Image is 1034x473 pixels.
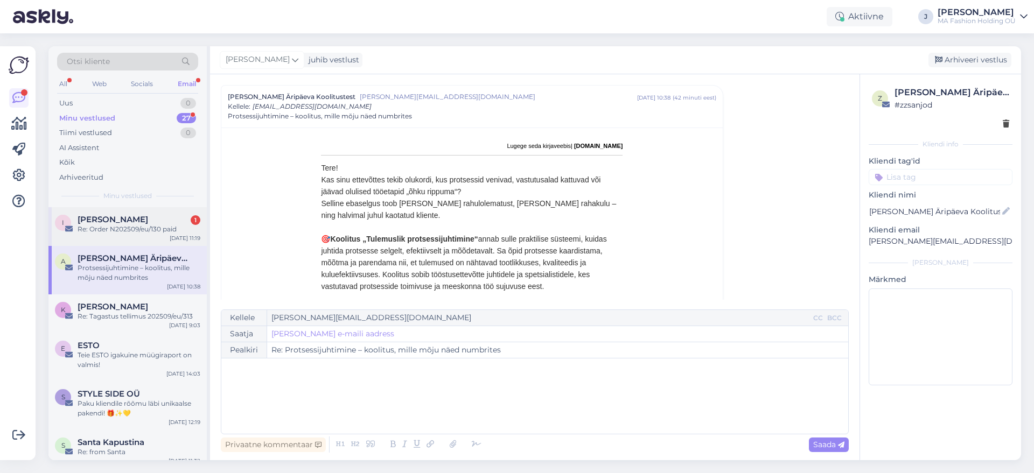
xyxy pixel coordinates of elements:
[330,235,478,243] strong: Koolitus „Tulemuslik protsessijuhtimine“
[59,143,99,153] div: AI Assistent
[78,399,200,418] div: Paku kliendile rõõmu läbi unikaalse pakendi! 🎁✨💛
[253,102,372,110] span: [EMAIL_ADDRESS][DOMAIN_NAME]
[321,233,623,292] p: 🎯 annab sulle praktilise süsteemi, kuidas juhtida protsesse selgelt, efektiivselt ja mõõdetavalt....
[78,263,200,283] div: Protsessijuhtimine – koolitus, mille mõju näed numbrites
[78,350,200,370] div: Teie ESTO igakuine müügiraport on valmis!
[228,102,250,110] span: Kellele :
[176,77,198,91] div: Email
[869,206,1000,217] input: Lisa nimi
[918,9,933,24] div: J
[228,111,412,121] span: Protsessijuhtimine – koolitus, mille mõju näed numbrites
[78,253,190,263] span: Anette-Viktoria Äripäeva Koolitustest
[103,191,152,201] span: Minu vestlused
[166,370,200,378] div: [DATE] 14:03
[825,313,844,323] div: BCC
[59,98,73,109] div: Uus
[895,99,1009,111] div: # zzsanjod
[221,437,326,452] div: Privaatne kommentaar
[167,283,200,291] div: [DATE] 10:38
[59,128,112,138] div: Tiimi vestlused
[78,302,148,312] span: Kersti K
[221,326,267,342] div: Saatja
[571,143,572,149] span: |
[78,215,148,224] span: iliana stoeva
[574,143,623,149] a: [DOMAIN_NAME]
[62,218,64,227] span: i
[869,258,1012,267] div: [PERSON_NAME]
[360,92,637,102] span: [PERSON_NAME][EMAIL_ADDRESS][DOMAIN_NAME]
[67,56,110,67] span: Otsi kliente
[554,143,571,149] a: veebis
[129,77,155,91] div: Socials
[61,441,65,449] span: S
[321,162,623,174] p: Tere!
[59,157,75,168] div: Kõik
[57,77,69,91] div: All
[938,17,1016,25] div: MA Fashion Holding OÜ
[78,224,200,234] div: Re: Order N202509/eu/130 paid
[267,342,848,358] input: Write subject here...
[321,174,623,221] p: Kas sinu ettevõttes tekib olukordi, kus protsessid venivad, vastutusalad kattuvad või jäävad olul...
[61,257,66,265] span: A
[61,393,65,401] span: S
[169,457,200,465] div: [DATE] 11:32
[813,440,844,449] span: Saada
[507,143,554,149] span: Lugege seda kirja
[78,447,200,457] div: Re: from Santa
[928,53,1011,67] div: Arhiveeri vestlus
[169,321,200,329] div: [DATE] 9:03
[9,55,29,75] img: Askly Logo
[78,389,140,399] span: STYLE SIDE OÜ
[267,310,811,326] input: Recepient...
[61,306,66,314] span: K
[938,8,1016,17] div: [PERSON_NAME]
[869,189,1012,201] p: Kliendi nimi
[59,113,115,124] div: Minu vestlused
[78,312,200,321] div: Re: Tagastus tellimus 202509/eu/313
[304,54,359,66] div: juhib vestlust
[61,344,65,352] span: E
[78,437,144,447] span: Santa Kapustina
[869,139,1012,149] div: Kliendi info
[827,7,892,26] div: Aktiivne
[869,169,1012,185] input: Lisa tag
[637,94,670,102] div: [DATE] 10:38
[177,113,196,124] div: 27
[90,77,109,91] div: Web
[180,98,196,109] div: 0
[78,341,100,350] span: ESTO
[271,328,394,340] a: [PERSON_NAME] e-maili aadress
[221,342,267,358] div: Pealkiri
[869,236,1012,247] p: [PERSON_NAME][EMAIL_ADDRESS][DOMAIN_NAME]
[221,310,267,326] div: Kellele
[226,54,290,66] span: [PERSON_NAME]
[673,94,716,102] div: ( 42 minuti eest )
[170,234,200,242] div: [DATE] 11:19
[180,128,196,138] div: 0
[811,313,825,323] div: CC
[878,94,882,102] span: z
[895,86,1009,99] div: [PERSON_NAME] Äripäeva Koolitustest
[869,156,1012,167] p: Kliendi tag'id
[938,8,1028,25] a: [PERSON_NAME]MA Fashion Holding OÜ
[228,92,355,102] span: [PERSON_NAME] Äripäeva Koolitustest
[869,224,1012,236] p: Kliendi email
[59,172,103,183] div: Arhiveeritud
[169,418,200,426] div: [DATE] 12:19
[191,215,200,225] div: 1
[869,274,1012,285] p: Märkmed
